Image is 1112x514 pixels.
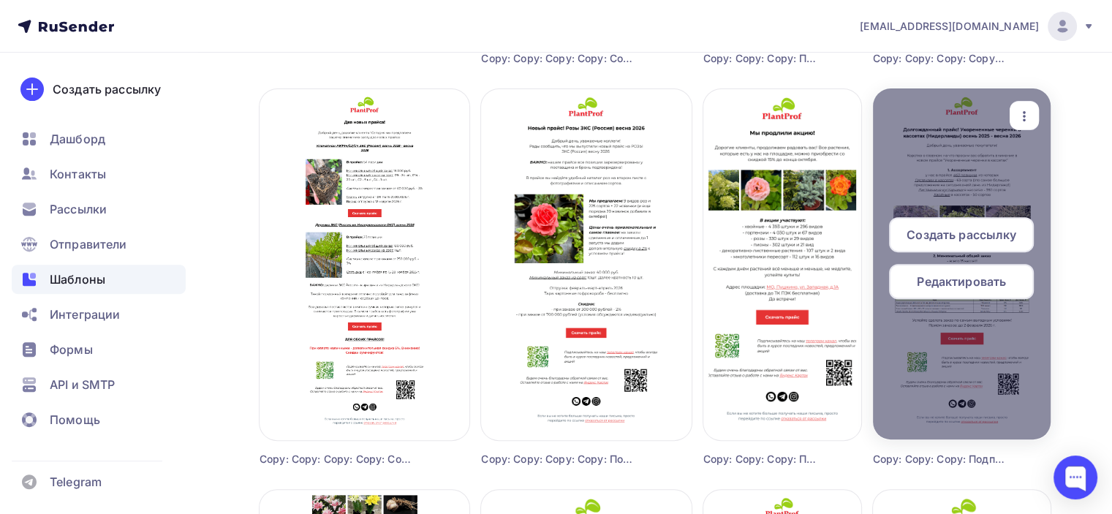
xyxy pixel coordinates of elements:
span: Рассылки [50,200,107,218]
span: Интеграции [50,306,120,323]
span: Telegram [50,473,102,491]
a: Контакты [12,159,186,189]
a: Рассылки [12,194,186,224]
div: Copy: Copy: Copy: Copy: Copy: Подписка [481,51,638,66]
div: Copy: Copy: Copy: Подписка [873,452,1007,466]
div: Copy: Copy: Copy: Подписка [703,452,822,466]
span: Формы [50,341,93,358]
div: Создать рассылку [53,80,161,98]
span: Шаблоны [50,271,105,288]
span: Помощь [50,411,100,428]
a: Дашборд [12,124,186,154]
span: Контакты [50,165,106,183]
div: Copy: Copy: Copy: Подписка [703,51,822,66]
div: Copy: Copy: Copy: Copy: Подписка [481,452,638,466]
span: API и SMTP [50,376,115,393]
a: Отправители [12,230,186,259]
a: [EMAIL_ADDRESS][DOMAIN_NAME] [860,12,1094,41]
div: Copy: Copy: Copy: Copy: Подписка [873,51,1007,66]
a: Формы [12,335,186,364]
a: Шаблоны [12,265,186,294]
span: Создать рассылку [907,226,1016,243]
span: Отправители [50,235,127,253]
span: Редактировать [917,273,1006,290]
span: [EMAIL_ADDRESS][DOMAIN_NAME] [860,19,1039,34]
span: Дашборд [50,130,105,148]
div: Copy: Copy: Copy: Copy: Copy: Подписка [260,452,417,466]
